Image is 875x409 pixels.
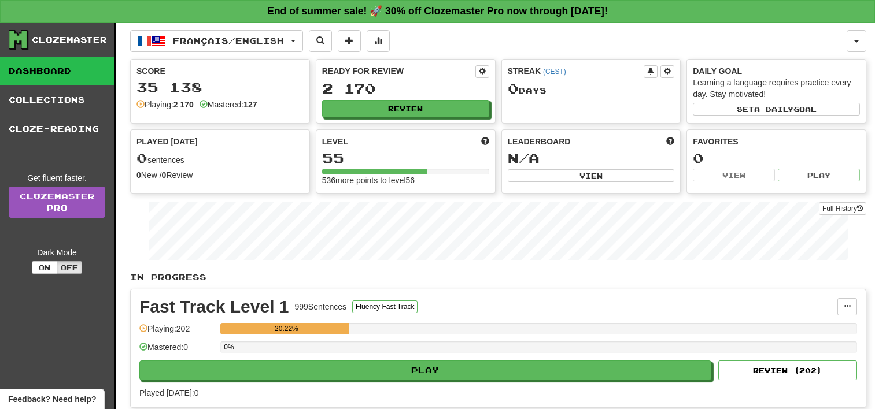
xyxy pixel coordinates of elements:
button: Play [778,169,860,181]
button: Français/English [130,30,303,52]
div: Dark Mode [9,247,105,258]
button: Play [139,360,711,380]
span: Level [322,136,348,147]
span: N/A [508,150,540,166]
span: Score more points to level up [481,136,489,147]
div: 35 138 [136,80,304,95]
div: New / Review [136,169,304,181]
div: Streak [508,65,644,77]
button: More stats [367,30,390,52]
span: 0 [508,80,519,96]
button: View [693,169,775,181]
span: Open feedback widget [8,393,96,405]
button: Fluency Fast Track [352,300,418,313]
div: Day s [508,81,675,96]
p: In Progress [130,272,866,283]
div: Ready for Review [322,65,475,77]
div: Mastered: [200,99,257,110]
button: Search sentences [309,30,332,52]
div: Learning a language requires practice every day. Stay motivated! [693,77,860,100]
strong: 127 [243,100,257,109]
span: Played [DATE] [136,136,198,147]
span: Played [DATE]: 0 [139,388,198,397]
div: 2 170 [322,81,489,96]
span: Français / English [173,36,284,46]
div: Get fluent faster. [9,172,105,184]
button: Add sentence to collection [338,30,361,52]
div: 0 [693,151,860,165]
div: sentences [136,151,304,166]
button: Review (202) [718,360,857,380]
button: Review [322,100,489,117]
div: Playing: 202 [139,323,215,342]
span: 0 [136,150,147,166]
a: (CEST) [543,68,566,76]
button: On [32,261,57,274]
strong: 0 [162,170,167,180]
button: View [508,169,675,182]
div: 999 Sentences [295,301,347,313]
a: ClozemasterPro [9,187,105,218]
div: 20.22% [224,323,349,334]
span: This week in points, UTC [666,136,674,147]
div: Fast Track Level 1 [139,298,289,315]
div: Score [136,65,304,77]
div: Playing: [136,99,194,110]
strong: 2 170 [173,100,194,109]
span: a daily [754,105,793,113]
button: Full History [819,202,866,215]
span: Leaderboard [508,136,571,147]
button: Off [57,261,82,274]
div: 55 [322,151,489,165]
div: Daily Goal [693,65,860,77]
strong: 0 [136,170,141,180]
div: Clozemaster [32,34,107,46]
div: Favorites [693,136,860,147]
button: Seta dailygoal [693,103,860,116]
div: Mastered: 0 [139,341,215,360]
strong: End of summer sale! 🚀 30% off Clozemaster Pro now through [DATE]! [267,5,608,17]
div: 536 more points to level 56 [322,174,489,186]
